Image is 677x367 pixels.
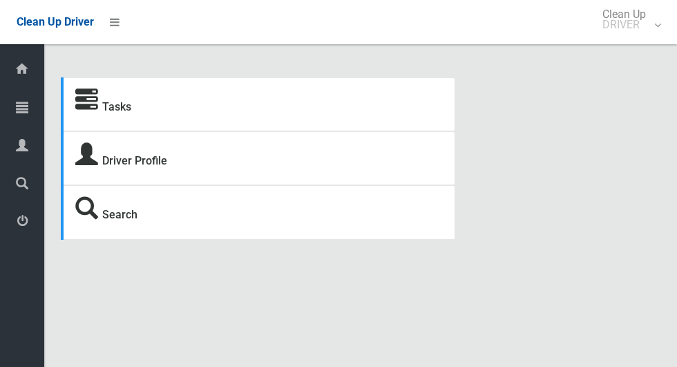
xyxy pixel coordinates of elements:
[102,208,137,221] a: Search
[595,9,660,30] span: Clean Up
[102,154,167,167] a: Driver Profile
[102,100,131,113] a: Tasks
[602,19,646,30] small: DRIVER
[17,15,94,28] span: Clean Up Driver
[17,12,94,32] a: Clean Up Driver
